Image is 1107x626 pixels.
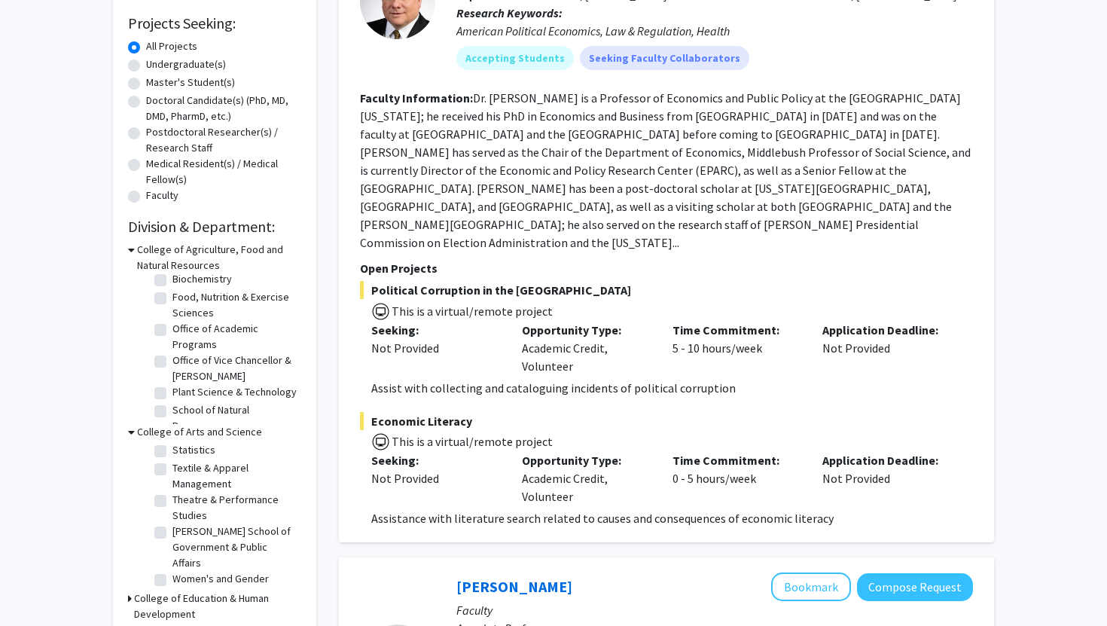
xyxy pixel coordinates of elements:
[371,509,973,527] p: Assistance with literature search related to causes and consequences of economic literacy
[11,558,64,615] iframe: Chat
[522,321,650,339] p: Opportunity Type:
[672,321,801,339] p: Time Commitment:
[172,442,215,458] label: Statistics
[146,93,301,124] label: Doctoral Candidate(s) (PhD, MD, DMD, PharmD, etc.)
[360,412,973,430] span: Economic Literacy
[146,188,178,203] label: Faculty
[128,14,301,32] h2: Projects Seeking:
[511,321,661,375] div: Academic Credit, Volunteer
[511,451,661,505] div: Academic Credit, Volunteer
[172,289,297,321] label: Food, Nutrition & Exercise Sciences
[146,156,301,188] label: Medical Resident(s) / Medical Fellow(s)
[580,46,749,70] mat-chip: Seeking Faculty Collaborators
[771,573,851,601] button: Add Peter Cornish to Bookmarks
[360,90,971,250] fg-read-more: Dr. [PERSON_NAME] is a Professor of Economics and Public Policy at the [GEOGRAPHIC_DATA][US_STATE...
[172,492,297,524] label: Theatre & Performance Studies
[371,451,499,469] p: Seeking:
[456,22,973,40] div: American Political Economics, Law & Regulation, Health
[371,469,499,487] div: Not Provided
[146,38,197,54] label: All Projects
[172,402,297,434] label: School of Natural Resources
[172,384,297,400] label: Plant Science & Technology
[390,434,553,449] span: This is a virtual/remote project
[811,321,962,375] div: Not Provided
[661,451,812,505] div: 0 - 5 hours/week
[172,460,297,492] label: Textile & Apparel Management
[128,218,301,236] h2: Division & Department:
[456,601,973,619] p: Faculty
[146,124,301,156] label: Postdoctoral Researcher(s) / Research Staff
[390,304,553,319] span: This is a virtual/remote project
[857,573,973,601] button: Compose Request to Peter Cornish
[456,5,563,20] b: Research Keywords:
[146,56,226,72] label: Undergraduate(s)
[371,321,499,339] p: Seeking:
[811,451,962,505] div: Not Provided
[522,451,650,469] p: Opportunity Type:
[360,259,973,277] p: Open Projects
[822,451,950,469] p: Application Deadline:
[172,524,297,571] label: [PERSON_NAME] School of Government & Public Affairs
[172,353,297,384] label: Office of Vice Chancellor & [PERSON_NAME]
[371,339,499,357] div: Not Provided
[371,379,973,397] p: Assist with collecting and cataloguing incidents of political corruption
[672,451,801,469] p: Time Commitment:
[172,571,297,603] label: Women's and Gender Studies
[146,75,235,90] label: Master's Student(s)
[456,46,574,70] mat-chip: Accepting Students
[360,281,973,299] span: Political Corruption in the [GEOGRAPHIC_DATA]
[137,242,301,273] h3: College of Agriculture, Food and Natural Resources
[172,321,297,353] label: Office of Academic Programs
[134,591,301,622] h3: College of Education & Human Development
[661,321,812,375] div: 5 - 10 hours/week
[822,321,950,339] p: Application Deadline:
[360,90,473,105] b: Faculty Information:
[456,577,572,596] a: [PERSON_NAME]
[137,424,262,440] h3: College of Arts and Science
[172,271,232,287] label: Biochemistry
